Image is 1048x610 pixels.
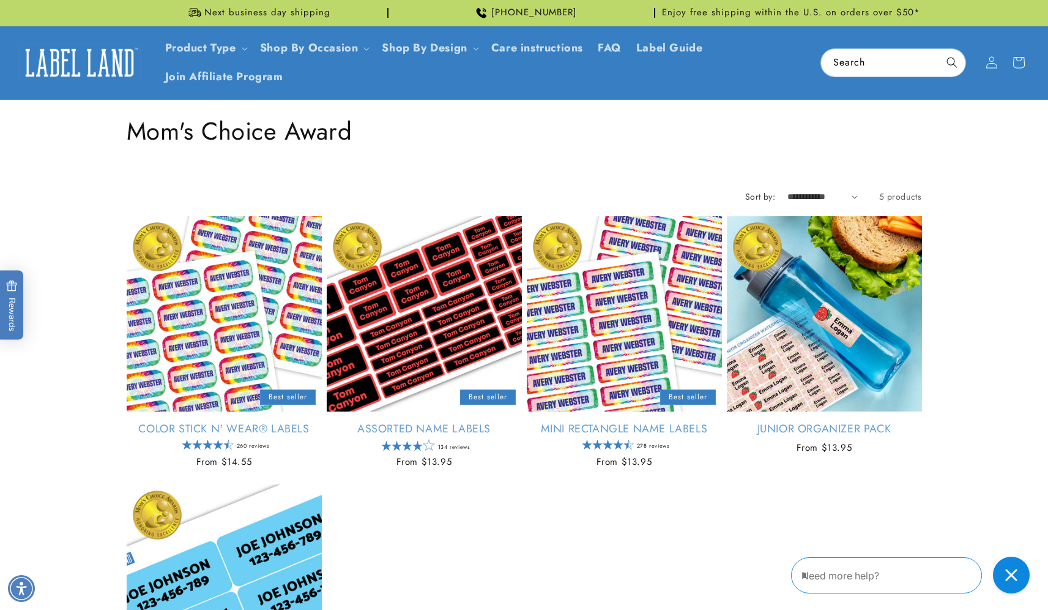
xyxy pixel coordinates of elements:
[491,7,577,19] span: [PHONE_NUMBER]
[204,7,330,19] span: Next business day shipping
[590,34,629,62] a: FAQ
[938,49,965,76] button: Search
[491,41,583,55] span: Care instructions
[745,190,775,203] label: Sort by:
[8,575,35,602] div: Accessibility Menu
[158,62,291,91] a: Join Affiliate Program
[636,41,703,55] span: Label Guide
[662,7,920,19] span: Enjoy free shipping within the U.S. on orders over $50*
[791,552,1036,598] iframe: Gorgias Floating Chat
[127,115,922,147] h1: Mom's Choice Award
[6,281,18,331] span: Rewards
[165,70,283,84] span: Join Affiliate Program
[879,190,922,203] span: 5 products
[14,39,146,86] a: Label Land
[727,422,922,436] a: Junior Organizer Pack
[527,422,722,436] a: Mini Rectangle Name Labels
[253,34,375,62] summary: Shop By Occasion
[158,34,253,62] summary: Product Type
[18,43,141,81] img: Label Land
[374,34,483,62] summary: Shop By Design
[484,34,590,62] a: Care instructions
[127,422,322,436] a: Color Stick N' Wear® Labels
[165,40,236,56] a: Product Type
[327,422,522,436] a: Assorted Name Labels
[598,41,622,55] span: FAQ
[260,41,359,55] span: Shop By Occasion
[629,34,710,62] a: Label Guide
[382,40,467,56] a: Shop By Design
